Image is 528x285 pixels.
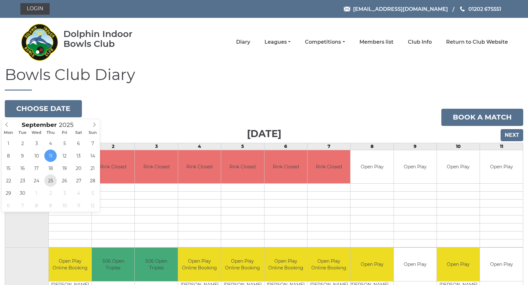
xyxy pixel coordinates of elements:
span: October 4, 2025 [72,187,85,199]
span: Fri [58,131,72,135]
span: [EMAIL_ADDRESS][DOMAIN_NAME] [353,6,448,12]
span: October 5, 2025 [86,187,99,199]
span: Scroll to increment [22,122,57,128]
span: September 22, 2025 [2,174,15,187]
span: October 9, 2025 [44,199,57,212]
td: 11 [480,143,523,150]
td: 9 [394,143,437,150]
img: Dolphin Indoor Bowls Club [20,20,59,64]
td: Rink Closed [92,150,134,184]
span: October 12, 2025 [86,199,99,212]
td: Open Play Online Booking [221,248,264,281]
td: Open Play [351,150,393,184]
span: Mon [2,131,16,135]
td: 2 [92,143,135,150]
span: September 13, 2025 [72,150,85,162]
td: Open Play [437,150,480,184]
span: October 11, 2025 [72,199,85,212]
button: Choose date [5,100,82,117]
td: Open Play [480,248,523,281]
span: October 1, 2025 [30,187,43,199]
span: Sat [72,131,86,135]
td: 7 [307,143,350,150]
td: Rink Closed [221,150,264,184]
td: 6 [264,143,307,150]
td: Open Play [480,150,523,184]
div: Dolphin Indoor Bowls Club [63,29,153,49]
span: September 8, 2025 [2,150,15,162]
span: September 3, 2025 [30,137,43,150]
span: September 30, 2025 [16,187,29,199]
span: September 1, 2025 [2,137,15,150]
span: September 24, 2025 [30,174,43,187]
td: Open Play Online Booking [307,248,350,281]
span: Wed [30,131,44,135]
span: October 7, 2025 [16,199,29,212]
span: September 23, 2025 [16,174,29,187]
span: October 6, 2025 [2,199,15,212]
span: September 21, 2025 [86,162,99,174]
span: September 15, 2025 [2,162,15,174]
span: September 20, 2025 [72,162,85,174]
span: September 7, 2025 [86,137,99,150]
td: 10 [437,143,480,150]
td: Rink Closed [135,150,177,184]
a: Leagues [264,39,291,46]
span: September 11, 2025 [44,150,57,162]
a: Members list [359,39,394,46]
a: Phone us 01202 675551 [459,5,501,13]
td: Open Play [394,248,437,281]
span: October 2, 2025 [44,187,57,199]
span: September 25, 2025 [44,174,57,187]
span: Thu [44,131,58,135]
span: September 12, 2025 [58,150,71,162]
img: Email [344,7,350,11]
td: Open Play [351,248,393,281]
a: Diary [236,39,250,46]
span: September 4, 2025 [44,137,57,150]
span: September 10, 2025 [30,150,43,162]
span: September 18, 2025 [44,162,57,174]
a: Club Info [408,39,432,46]
td: Open Play Online Booking [49,248,91,281]
a: Return to Club Website [446,39,508,46]
td: 8 [351,143,394,150]
span: September 29, 2025 [2,187,15,199]
span: September 9, 2025 [16,150,29,162]
span: September 26, 2025 [58,174,71,187]
span: September 27, 2025 [72,174,85,187]
span: Sun [86,131,100,135]
span: October 10, 2025 [58,199,71,212]
span: Tue [16,131,30,135]
span: September 28, 2025 [86,174,99,187]
td: 5 [221,143,264,150]
td: 3 [135,143,178,150]
span: September 2, 2025 [16,137,29,150]
td: S06 Open Triples [92,248,134,281]
span: September 14, 2025 [86,150,99,162]
span: September 16, 2025 [16,162,29,174]
h1: Bowls Club Diary [5,66,523,91]
td: Open Play Online Booking [264,248,307,281]
span: October 8, 2025 [30,199,43,212]
td: S06 Open Triples [135,248,177,281]
span: 01202 675551 [468,6,501,12]
td: Rink Closed [264,150,307,184]
span: September 19, 2025 [58,162,71,174]
a: Email [EMAIL_ADDRESS][DOMAIN_NAME] [344,5,448,13]
span: October 3, 2025 [58,187,71,199]
td: Open Play Online Booking [178,248,221,281]
input: Next [501,129,523,141]
span: September 17, 2025 [30,162,43,174]
a: Competitions [305,39,345,46]
input: Scroll to increment [57,121,82,128]
td: Open Play [394,150,437,184]
td: Open Play [437,248,480,281]
img: Phone us [460,6,465,11]
a: Login [20,3,50,15]
span: September 6, 2025 [72,137,85,150]
span: September 5, 2025 [58,137,71,150]
td: Rink Closed [307,150,350,184]
td: Rink Closed [178,150,221,184]
td: 4 [178,143,221,150]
